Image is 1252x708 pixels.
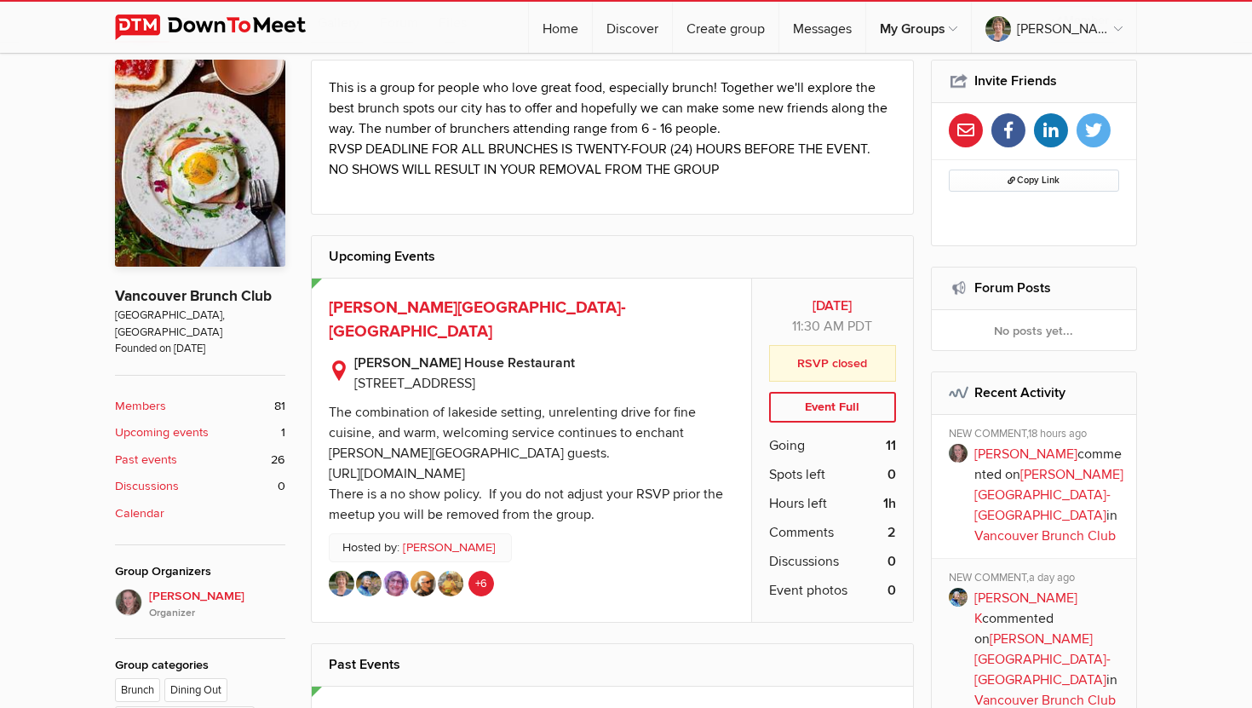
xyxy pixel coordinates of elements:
[769,493,827,514] span: Hours left
[329,236,896,277] h2: Upcoming Events
[329,404,723,523] div: The combination of lakeside setting, unrelenting drive for fine cuisine, and warm, welcoming serv...
[949,170,1120,192] button: Copy Link
[1008,175,1060,186] span: Copy Link
[329,571,354,596] img: Joan Braun
[797,356,867,371] b: RSVP closed
[411,571,436,596] img: Teri Jones
[1028,427,1087,440] span: 18 hours ago
[974,444,1125,546] p: commented on in
[769,580,847,601] span: Event photos
[329,644,896,685] h2: Past Events
[115,656,285,675] div: Group categories
[383,571,409,596] img: Carol C
[974,446,1077,463] a: [PERSON_NAME]
[329,78,896,180] p: This is a group for people who love great food, especially brunch! Together we'll explore the bes...
[792,318,844,335] span: 11:30 AM
[149,587,285,621] span: [PERSON_NAME]
[887,551,896,572] b: 0
[115,451,285,469] a: Past events 26
[115,14,332,40] img: DownToMeet
[115,589,142,616] img: vicki sawyer
[673,2,778,53] a: Create group
[974,630,1111,688] a: [PERSON_NAME][GEOGRAPHIC_DATA]-[GEOGRAPHIC_DATA]
[115,423,285,442] a: Upcoming events 1
[949,571,1125,588] div: NEW COMMENT,
[887,464,896,485] b: 0
[149,606,285,621] i: Organizer
[115,397,285,416] a: Members 81
[115,451,177,469] b: Past events
[115,504,164,523] b: Calendar
[886,435,896,456] b: 11
[403,538,496,557] a: [PERSON_NAME]
[974,527,1116,544] a: Vancouver Brunch Club
[115,589,285,621] a: [PERSON_NAME]Organizer
[115,60,285,268] img: Vancouver Brunch Club
[847,318,872,335] span: America/Vancouver
[769,464,825,485] span: Spots left
[974,590,1077,627] a: [PERSON_NAME] K
[356,571,382,596] img: Klare K
[887,580,896,601] b: 0
[115,477,285,496] a: Discussions 0
[779,2,865,53] a: Messages
[1029,571,1075,584] span: a day ago
[593,2,672,53] a: Discover
[769,522,834,543] span: Comments
[769,296,896,316] b: [DATE]
[329,533,512,562] p: Hosted by:
[974,279,1051,296] a: Forum Posts
[281,423,285,442] span: 1
[866,2,971,53] a: My Groups
[115,423,209,442] b: Upcoming events
[949,60,1120,101] h2: Invite Friends
[974,466,1123,524] a: [PERSON_NAME][GEOGRAPHIC_DATA]-[GEOGRAPHIC_DATA]
[932,310,1137,351] div: No posts yet...
[115,341,285,357] span: Founded on [DATE]
[354,353,734,373] b: [PERSON_NAME] House Restaurant
[354,375,475,392] span: [STREET_ADDRESS]
[883,493,896,514] b: 1h
[115,308,285,341] span: [GEOGRAPHIC_DATA], [GEOGRAPHIC_DATA]
[468,571,494,596] a: +6
[271,451,285,469] span: 26
[769,435,805,456] span: Going
[274,397,285,416] span: 81
[115,477,179,496] b: Discussions
[887,522,896,543] b: 2
[329,297,626,342] a: [PERSON_NAME][GEOGRAPHIC_DATA]-[GEOGRAPHIC_DATA]
[949,427,1125,444] div: NEW COMMENT,
[115,562,285,581] div: Group Organizers
[949,372,1120,413] h2: Recent Activity
[278,477,285,496] span: 0
[115,504,285,523] a: Calendar
[769,392,896,423] div: Event Full
[115,397,166,416] b: Members
[972,2,1136,53] a: [PERSON_NAME]
[529,2,592,53] a: Home
[438,571,463,596] img: Rena Stewart
[769,551,839,572] span: Discussions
